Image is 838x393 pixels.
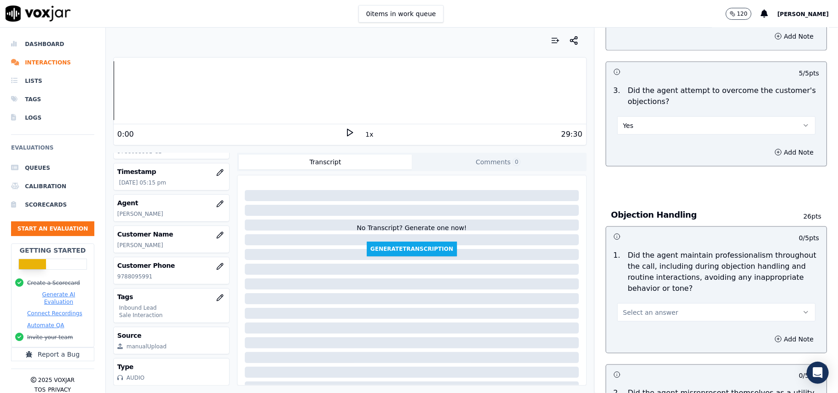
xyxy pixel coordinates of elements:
[786,212,821,221] p: 26 pts
[11,35,94,53] a: Dashboard
[11,221,94,236] button: Start an Evaluation
[769,146,819,159] button: Add Note
[358,5,444,23] button: 0items in work queue
[364,128,375,141] button: 1x
[27,334,73,341] button: Invite your team
[117,198,225,208] h3: Agent
[117,331,225,340] h3: Source
[11,347,94,361] button: Report a Bug
[117,167,225,176] h3: Timestamp
[11,53,94,72] a: Interactions
[11,90,94,109] a: Tags
[623,308,678,317] span: Select an answer
[628,250,819,294] p: Did the agent maintain professionalism throughout the call, including during objection handling a...
[610,250,624,294] p: 1 .
[6,6,71,22] img: voxjar logo
[777,11,829,17] span: [PERSON_NAME]
[117,362,225,371] h3: Type
[27,279,80,287] button: Create a Scorecard
[117,292,225,301] h3: Tags
[117,129,134,140] div: 0:00
[561,129,582,140] div: 29:30
[117,210,225,218] p: [PERSON_NAME]
[623,121,634,130] span: Yes
[611,209,786,221] h3: Objection Handling
[11,142,94,159] h6: Evaluations
[117,273,225,280] p: 9788095991
[726,8,752,20] button: 120
[777,8,838,19] button: [PERSON_NAME]
[726,8,761,20] button: 120
[11,196,94,214] a: Scorecards
[357,223,467,242] div: No Transcript? Generate one now!
[117,230,225,239] h3: Customer Name
[769,30,819,43] button: Add Note
[367,242,457,256] button: GenerateTranscription
[119,179,225,186] p: [DATE] 05:15 pm
[11,109,94,127] a: Logs
[38,376,75,384] p: 2025 Voxjar
[737,10,748,17] p: 120
[412,155,585,169] button: Comments
[610,85,624,107] p: 3 .
[19,246,86,255] h2: Getting Started
[799,371,819,381] p: 0 / 5 pts
[27,310,82,317] button: Connect Recordings
[127,374,144,381] div: AUDIO
[117,261,225,270] h3: Customer Phone
[769,333,819,346] button: Add Note
[117,242,225,249] p: [PERSON_NAME]
[11,72,94,90] a: Lists
[799,233,819,243] p: 0 / 5 pts
[628,85,819,107] p: Did the agent attempt to overcome the customer's objections?
[27,322,64,329] button: Automate QA
[513,158,521,166] span: 0
[799,69,819,78] p: 5 / 5 pts
[27,291,90,306] button: Generate AI Evaluation
[11,177,94,196] a: Calibration
[11,159,94,177] a: Queues
[127,343,167,350] div: manualUpload
[119,312,225,319] p: Sale Interaction
[807,362,829,384] div: Open Intercom Messenger
[239,155,412,169] button: Transcript
[119,304,225,312] p: Inbound Lead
